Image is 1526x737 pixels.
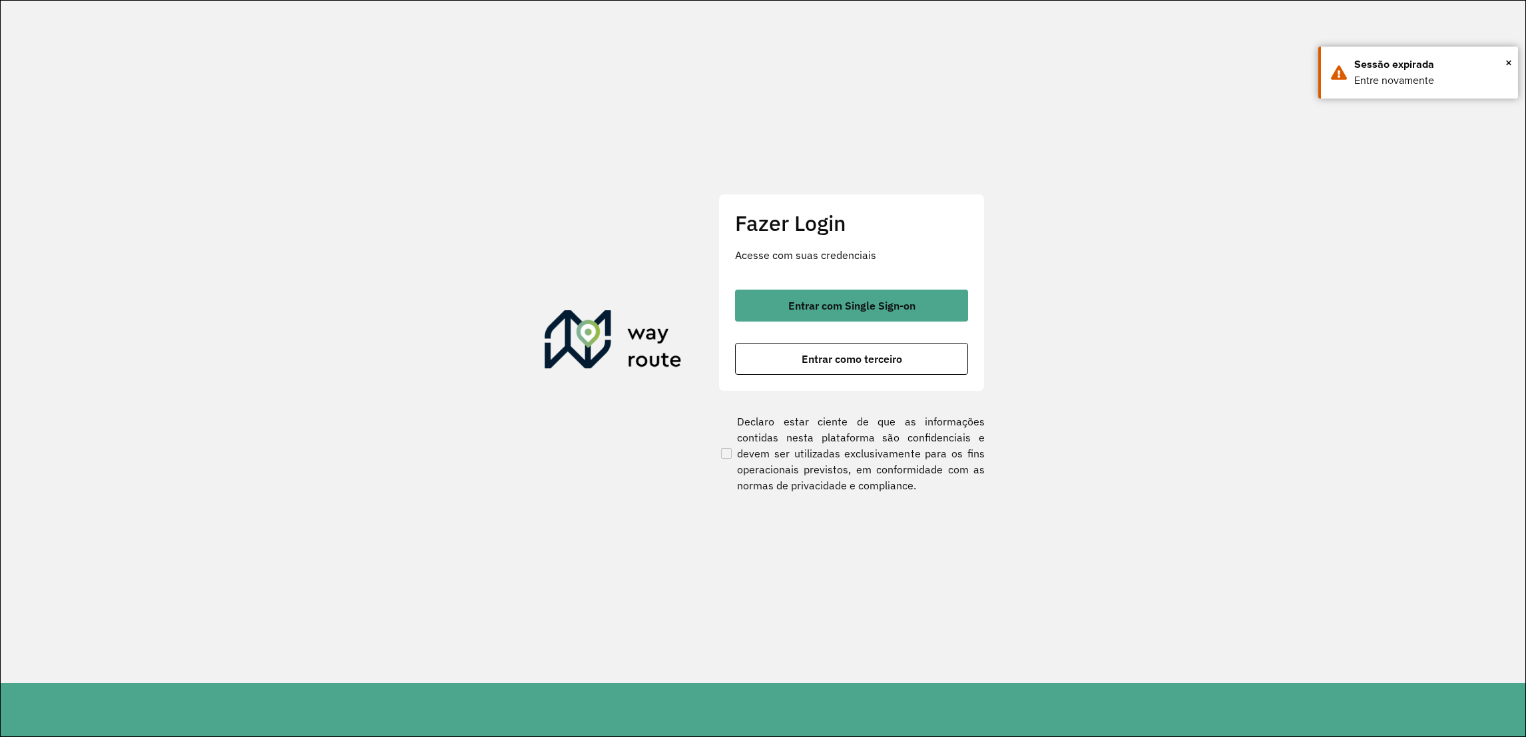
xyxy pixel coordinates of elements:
button: button [735,343,968,375]
div: Sessão expirada [1354,57,1508,73]
label: Declaro estar ciente de que as informações contidas nesta plataforma são confidenciais e devem se... [718,413,985,493]
button: button [735,290,968,322]
p: Acesse com suas credenciais [735,247,968,263]
span: Entrar com Single Sign-on [788,300,915,311]
button: Close [1505,53,1512,73]
div: Entre novamente [1354,73,1508,89]
span: × [1505,53,1512,73]
span: Entrar como terceiro [802,354,902,364]
img: Roteirizador AmbevTech [545,310,682,374]
h2: Fazer Login [735,210,968,236]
